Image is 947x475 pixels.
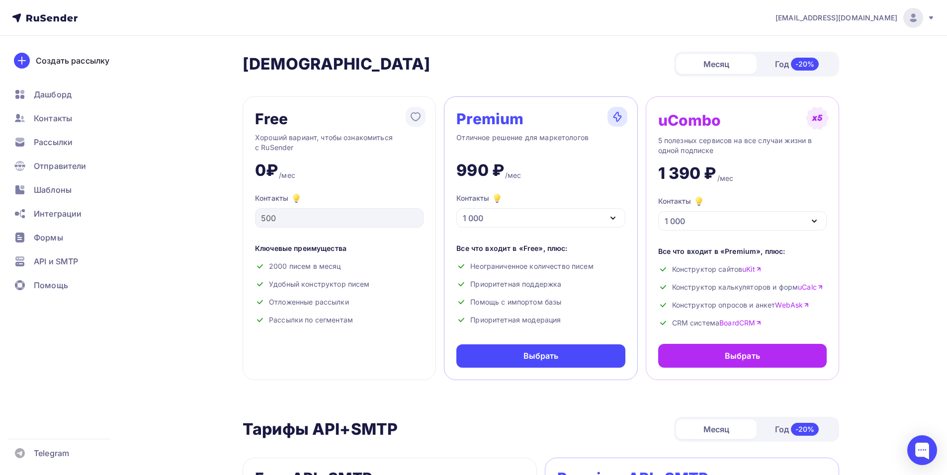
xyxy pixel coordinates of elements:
[717,173,734,183] div: /мес
[676,419,757,439] div: Месяц
[719,318,762,328] a: BoardCRM
[658,136,827,156] div: 5 полезных сервисов на все случаи жизни в одной подписке
[725,350,760,362] div: Выбрать
[34,232,63,243] span: Формы
[255,315,424,325] div: Рассылки по сегментам
[456,133,625,153] div: Отличное решение для маркетологов
[456,111,523,127] div: Premium
[757,419,837,440] div: Год
[658,195,705,207] div: Контакты
[34,184,72,196] span: Шаблоны
[672,318,762,328] span: CRM система
[34,447,69,459] span: Telegram
[8,84,126,104] a: Дашборд
[8,156,126,176] a: Отправители
[34,208,82,220] span: Интеграции
[456,160,504,180] div: 990 ₽
[775,300,809,310] a: WebAsk
[456,261,625,271] div: Неограниченное количество писем
[34,160,86,172] span: Отправители
[791,423,819,436] div: -20%
[255,243,424,253] div: Ключевые преимущества
[8,108,126,128] a: Контакты
[658,163,716,183] div: 1 390 ₽
[8,132,126,152] a: Рассылки
[456,192,625,228] button: Контакты 1 000
[757,54,837,75] div: Год
[255,261,424,271] div: 2000 писем в месяц
[658,246,827,256] div: Все что входит в «Premium», плюс:
[36,55,109,67] div: Создать рассылку
[255,133,424,153] div: Хороший вариант, чтобы ознакомиться с RuSender
[8,228,126,247] a: Формы
[255,160,278,180] div: 0₽
[463,212,483,224] div: 1 000
[255,297,424,307] div: Отложенные рассылки
[456,297,625,307] div: Помощь с импортом базы
[456,192,503,204] div: Контакты
[456,315,625,325] div: Приоритетная модерация
[523,350,559,362] div: Выбрать
[791,58,819,71] div: -20%
[456,243,625,253] div: Все что входит в «Free», плюс:
[672,282,823,292] span: Конструктор калькуляторов и форм
[798,282,823,292] a: uCalc
[775,8,935,28] a: [EMAIL_ADDRESS][DOMAIN_NAME]
[255,279,424,289] div: Удобный конструктор писем
[672,264,762,274] span: Конструктор сайтов
[243,54,430,74] h2: [DEMOGRAPHIC_DATA]
[34,255,78,267] span: API и SMTP
[34,136,73,148] span: Рассылки
[658,195,827,231] button: Контакты 1 000
[255,192,424,204] div: Контакты
[34,279,68,291] span: Помощь
[665,215,685,227] div: 1 000
[34,88,72,100] span: Дашборд
[775,13,897,23] span: [EMAIL_ADDRESS][DOMAIN_NAME]
[676,54,757,74] div: Месяц
[8,180,126,200] a: Шаблоны
[279,170,295,180] div: /мес
[255,111,288,127] div: Free
[505,170,521,180] div: /мес
[34,112,72,124] span: Контакты
[456,279,625,289] div: Приоритетная поддержка
[243,419,398,439] h2: Тарифы API+SMTP
[742,264,762,274] a: uKit
[672,300,810,310] span: Конструктор опросов и анкет
[658,112,721,128] div: uCombo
